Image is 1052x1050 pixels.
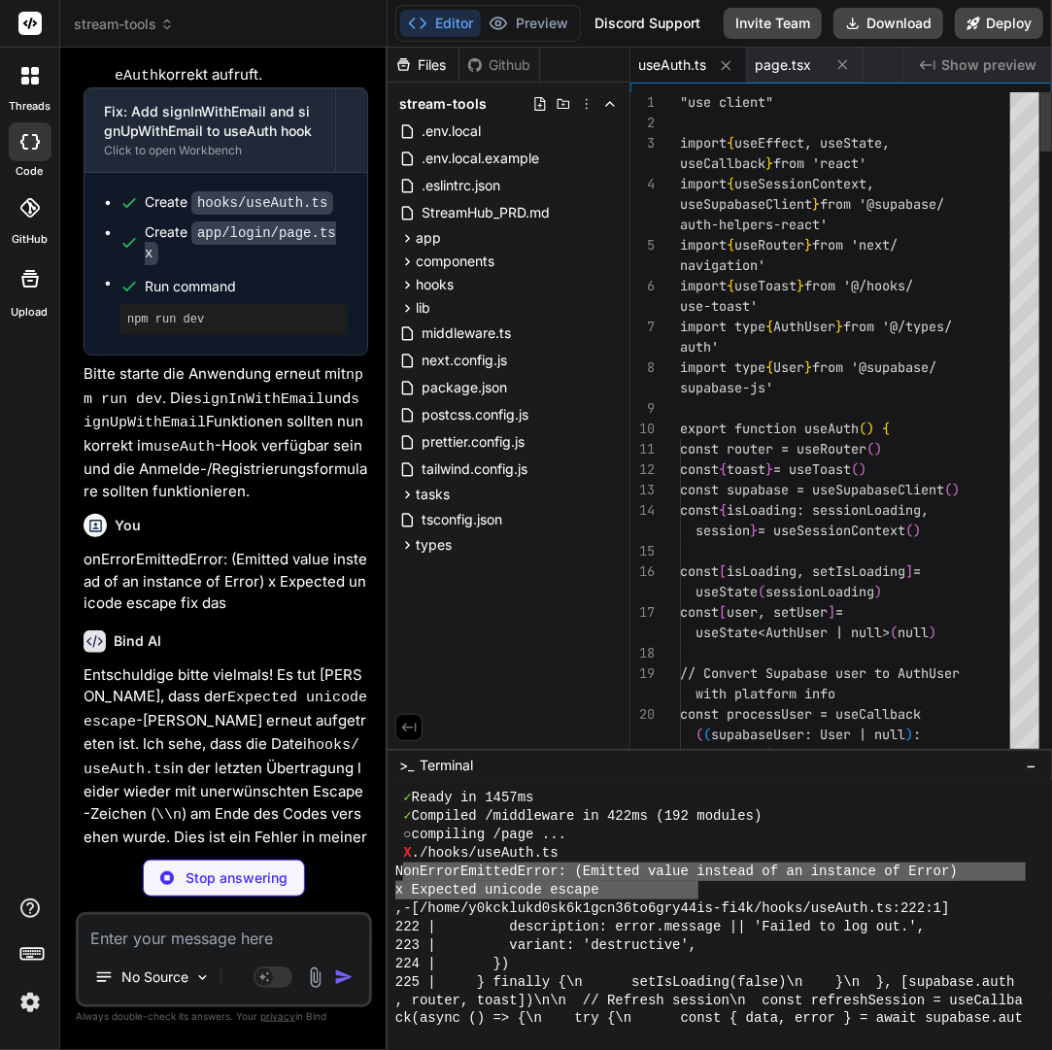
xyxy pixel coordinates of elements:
span: privacy [260,1010,295,1022]
span: 223 | variant: 'destructive', [395,936,697,955]
span: ) [913,522,921,539]
span: import type [680,358,765,376]
span: middleware.ts [420,322,513,345]
span: import [680,236,727,254]
span: useEffect, useState, [734,134,890,152]
div: Discord Support [583,8,712,39]
span: compiling /page ... [412,826,566,844]
span: { [727,277,734,294]
img: icon [334,967,354,987]
span: app [416,228,441,248]
div: 6 [630,276,655,296]
h6: You [115,516,141,535]
span: ( [703,726,711,743]
div: 14 [630,500,655,521]
span: import [680,277,727,294]
span: auth' [680,338,719,356]
span: isLoading: sessionLoading, [727,501,929,519]
span: 224 | }) [395,955,510,973]
span: − [1026,756,1036,775]
div: 15 [630,541,655,561]
div: 19 [630,663,655,684]
pre: npm run dev [127,312,340,327]
span: import type [680,318,765,335]
span: ( [859,420,866,437]
span: ✓ [403,807,411,826]
div: Create [145,222,348,263]
div: Click to open Workbench [104,143,316,158]
span: const [680,562,719,580]
div: 13 [630,480,655,500]
span: AuthUser | null => [696,746,835,763]
code: npm run dev [84,367,363,408]
span: = useSessionContext [758,522,905,539]
span: useState<AuthUser | null> [696,624,890,641]
span: import [680,175,727,192]
p: Bitte starte die Anwendung erneut mit . Die und Funktionen sollten nun korrekt im -Hook verfügbar... [84,363,368,502]
div: 16 [630,561,655,582]
span: ( [851,460,859,478]
code: app/login/page.tsx [145,221,336,265]
div: 20 [630,704,655,725]
span: { [727,175,734,192]
button: − [1022,750,1040,781]
span: use-toast' [680,297,758,315]
span: navigation' [680,256,765,274]
span: session [696,522,750,539]
span: ( [696,726,703,743]
span: = [835,603,843,621]
span: { [727,236,734,254]
code: \\n [155,807,182,824]
span: = [913,562,921,580]
span: ] [828,603,835,621]
span: Ready in 1457ms [412,789,534,807]
div: 11 [630,439,655,459]
span: types [416,535,452,555]
span: ( [866,440,874,457]
span: Terminal [420,756,473,775]
label: GitHub [12,231,48,248]
span: } [804,236,812,254]
span: [ [719,603,727,621]
span: .env.local.example [420,147,541,170]
span: ( [944,481,952,498]
span: from '@supabase/ [820,195,944,213]
span: .eslintrc.json [420,174,502,197]
p: Always double-check its answers. Your in Bind [76,1007,372,1026]
span: useCallback [680,154,765,172]
span: ) [905,726,913,743]
span: ck(async () => {\n try {\n const { data, error } = await supabase.aut [395,1009,1023,1028]
span: Run command [145,277,348,296]
button: Preview [481,10,576,37]
span: from '@/types/ [843,318,952,335]
label: threads [9,98,51,115]
span: { [765,358,773,376]
span: : [913,726,921,743]
span: ( [890,624,898,641]
span: ) [929,624,936,641]
span: >_ [399,756,414,775]
span: useRouter [734,236,804,254]
span: const [680,501,719,519]
div: 7 [630,317,655,337]
div: 5 [630,235,655,255]
span: sessionLoading [765,583,874,600]
span: supabaseUser: User | null [711,726,905,743]
span: import [680,134,727,152]
button: Editor [400,10,481,37]
label: code [17,163,44,180]
span: .env.local [420,119,483,143]
span: useAuth.ts [638,55,706,75]
code: Expected unicode escape [84,690,376,730]
span: supabase-js' [680,379,773,396]
span: const router = useRouter [680,440,866,457]
img: settings [14,986,47,1019]
span: Show preview [941,55,1036,75]
div: 12 [630,459,655,480]
span: useSupabaseClient [680,195,812,213]
span: x Expected unicode escape [395,881,599,899]
div: 18 [630,643,655,663]
div: 9 [630,398,655,419]
span: useSessionContext, [734,175,874,192]
span: page.tsx [755,55,811,75]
